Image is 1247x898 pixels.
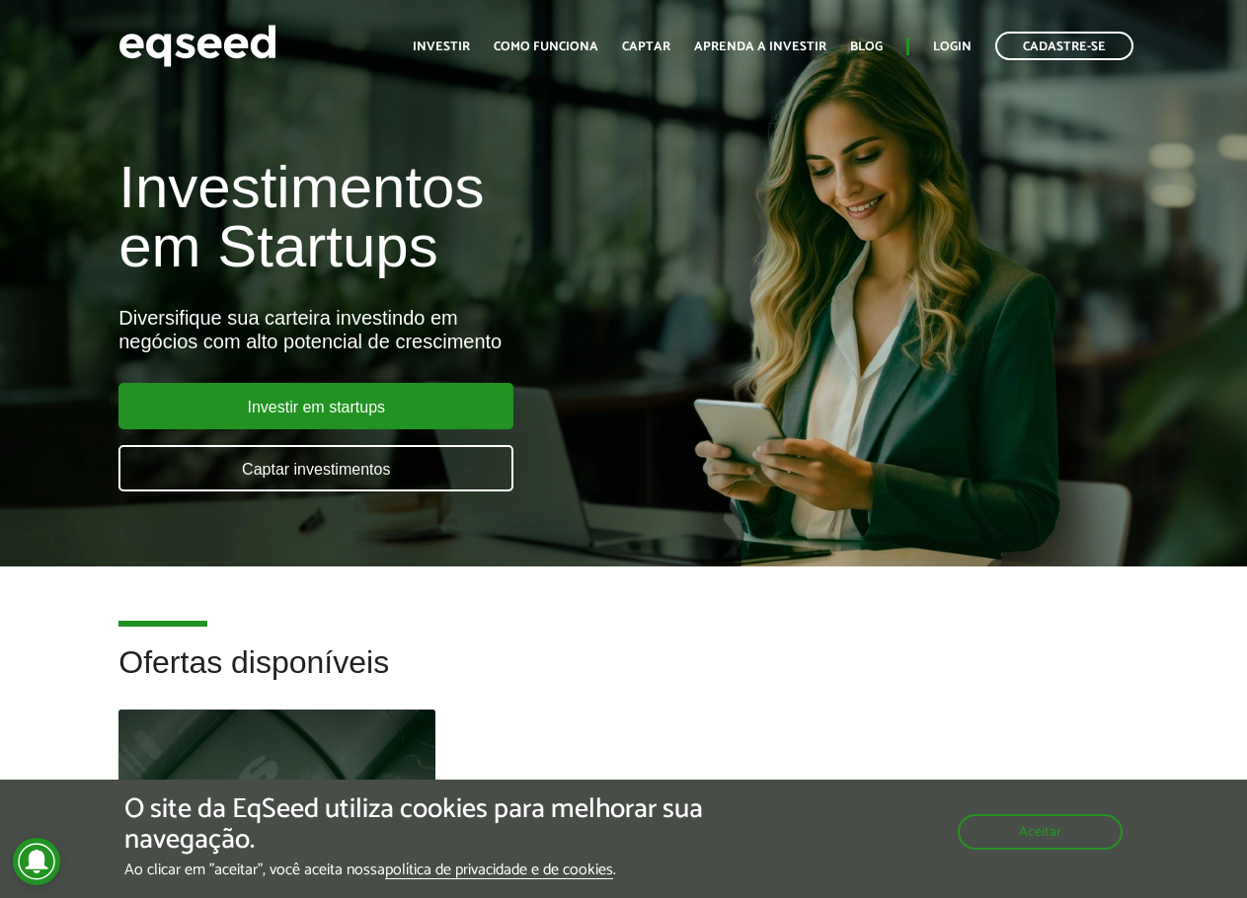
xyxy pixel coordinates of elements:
a: Como funciona [494,40,598,53]
a: Investir em startups [118,383,513,429]
h2: Ofertas disponíveis [118,645,1129,710]
button: Aceitar [958,814,1123,850]
a: Aprenda a investir [694,40,826,53]
a: Login [933,40,972,53]
img: EqSeed [118,20,276,72]
a: Investir [413,40,470,53]
a: Cadastre-se [995,32,1133,60]
p: Ao clicar em "aceitar", você aceita nossa . [124,861,723,879]
a: Captar investimentos [118,445,513,491]
a: política de privacidade e de cookies [385,862,613,879]
h1: Investimentos em Startups [118,158,713,276]
div: Diversifique sua carteira investindo em negócios com alto potencial de crescimento [118,306,713,353]
a: Captar [622,40,670,53]
a: Blog [850,40,883,53]
h5: O site da EqSeed utiliza cookies para melhorar sua navegação. [124,794,723,856]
